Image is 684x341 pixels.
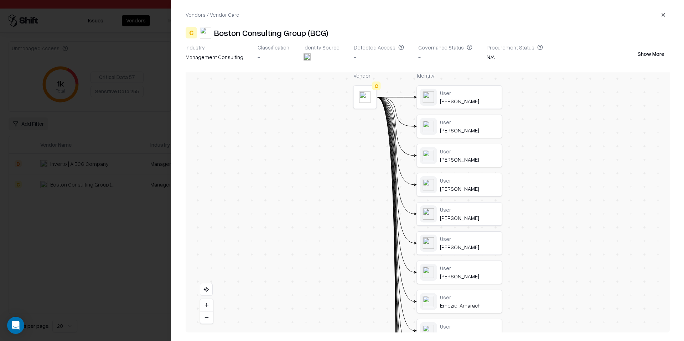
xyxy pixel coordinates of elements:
div: [PERSON_NAME] [440,127,499,133]
div: Boston Consulting Group (BCG) [214,27,328,38]
div: User [440,323,499,330]
div: User [440,206,499,213]
div: User [440,294,499,300]
div: [PERSON_NAME] [440,156,499,163]
div: Vendor [353,72,377,79]
div: User [440,177,499,184]
div: [PERSON_NAME] [440,331,499,338]
div: Identity [417,72,502,79]
div: User [440,119,499,125]
div: User [440,148,499,154]
img: Boston Consulting Group (BCG) [200,27,211,38]
div: User [440,90,499,96]
button: Show More [632,47,670,60]
div: C [372,82,381,90]
div: - [354,53,404,61]
div: N/A [487,53,543,63]
div: Industry [186,44,243,51]
div: [PERSON_NAME] [440,98,499,104]
div: Vendors / Vendor Card [186,11,239,19]
img: entra.microsoft.com [304,53,311,61]
div: [PERSON_NAME] [440,185,499,192]
div: User [440,236,499,242]
div: [PERSON_NAME] [440,244,499,250]
div: Governance Status [418,44,472,51]
div: Identity Source [304,44,340,51]
div: [PERSON_NAME] [440,273,499,279]
div: Procurement Status [487,44,543,51]
div: Emezie, Amarachi [440,302,499,309]
div: C [186,27,197,38]
div: Classification [258,44,289,51]
div: [PERSON_NAME] [440,215,499,221]
div: management consulting [186,53,243,61]
div: User [440,265,499,271]
div: - [258,53,289,61]
div: Detected Access [354,44,404,51]
div: - [418,53,472,61]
